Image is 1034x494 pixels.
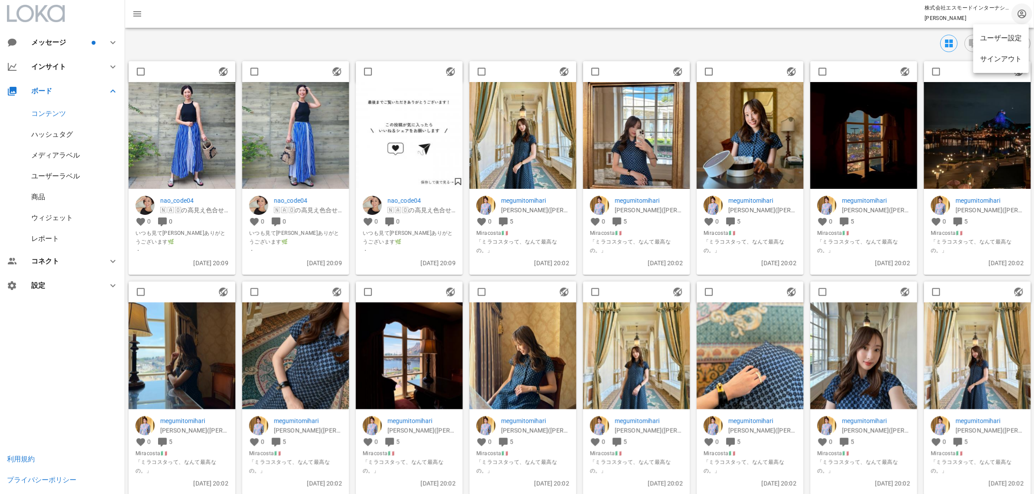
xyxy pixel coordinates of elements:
[160,196,228,205] a: nao_code04
[810,303,917,409] img: 1478210535027736_18525437287056771_4161911421802576219_n.jpg
[363,416,382,435] img: megumitomihari
[931,229,1024,237] span: Miracosta🇮🇹
[980,55,1022,63] div: サインアウト
[615,416,683,425] a: megumitomihari
[160,425,228,435] p: Megumi Tomihari(冨張 愛)
[274,196,342,205] a: nao_code04
[590,196,609,215] img: megumitomihari
[31,257,97,265] div: コネクト
[242,303,349,409] img: 1478205533390912_18525437239056771_4818992490576080399_n.jpg
[476,196,496,215] img: megumitomihari
[501,425,569,435] p: Megumi Tomihari(冨張 愛)
[842,196,910,205] a: megumitomihari
[7,455,35,463] a: 利用規約
[510,438,513,445] span: 5
[583,303,690,409] img: 1478208534378119_18525437269056771_7166256050661822102_n.jpg
[249,229,342,246] span: いつも見て[PERSON_NAME]ありがとうございます🌿
[615,196,683,205] p: megumitomihari
[274,425,342,435] p: Megumi Tomihari(冨張 愛)
[249,416,268,435] img: megumitomihari
[249,478,342,488] p: [DATE] 20:02
[728,425,796,435] p: Megumi Tomihari(冨張 愛)
[261,218,264,225] span: 0
[387,205,456,215] p: 🇳 🇦 🇴の高見え色合せcoordinate
[469,82,576,189] img: 1478199534719903_18525437107056771_93101108202229057_n.jpg
[980,34,1022,42] div: ユーザー設定
[7,476,76,484] a: プライバシーポリシー
[715,438,719,445] span: 0
[488,218,492,225] span: 0
[715,218,719,225] span: 0
[31,172,80,180] a: ユーザーラベル
[31,38,90,46] div: メッセージ
[956,205,1024,215] p: Megumi Tomihari(冨張 愛)
[476,416,496,435] img: megumitomihari
[476,258,569,268] p: [DATE] 20:02
[501,196,569,205] p: megumitomihari
[249,246,342,255] span: ・
[829,218,832,225] span: 0
[31,130,73,138] a: ハッシュタグ
[943,218,946,225] span: 0
[135,416,155,435] img: megumitomihari
[249,458,342,475] span: 「ミラコスタって、なんて最高なの。」
[704,478,796,488] p: [DATE] 20:02
[842,205,910,215] p: Megumi Tomihari(冨張 愛)
[583,82,690,189] img: 1478200533958319_18525437116056771_6999225485402690584_n.jpg
[728,416,796,425] a: megumitomihari
[283,438,286,445] span: 5
[697,303,803,409] img: 1478209534196735_18525437278056771_1616231102335976230_n.jpg
[31,281,97,290] div: 設定
[31,193,45,201] a: 商品
[363,229,456,246] span: いつも見て[PERSON_NAME]ありがとうございます🌿
[931,258,1024,268] p: [DATE] 20:02
[129,303,235,409] img: 1478204534418417_18525437212056771_6754867874662846046_n.jpg
[590,258,683,268] p: [DATE] 20:02
[31,109,66,118] div: コンテンツ
[135,196,155,215] img: nao_code04
[92,41,96,45] span: バッジ
[931,458,1024,475] span: 「ミラコスタって、なんて最高なの。」
[943,438,946,445] span: 0
[374,438,378,445] span: 0
[274,205,342,215] p: 🇳 🇦 🇴の高見え色合せcoordinate
[135,458,228,475] span: 「ミラコスタって、なんて最高なの。」
[31,63,97,71] div: インサイト
[476,237,569,255] span: 「ミラコスタって、なんて最高なの。」
[817,449,910,458] span: Miracosta🇮🇹
[469,303,576,409] img: 1478207534294958_18525437260056771_814562972970997041_n.jpg
[160,416,228,425] a: megumitomihari
[602,438,605,445] span: 0
[363,246,456,255] span: ・
[147,438,151,445] span: 0
[590,229,683,237] span: Miracosta🇮🇹
[501,416,569,425] a: megumitomihari
[925,14,1011,23] p: [PERSON_NAME]
[737,218,741,225] span: 5
[931,478,1024,488] p: [DATE] 20:02
[924,82,1031,189] img: 1478203534602248_18525437203056771_7524991933696065888_n.jpg
[931,237,1024,255] span: 「ミラコスタって、なんて最高なの。」
[363,458,456,475] span: 「ミラコスタって、なんて最高なの。」
[242,82,349,189] img: 1478220536538757_1213553400440121_4464129771627636089_n.heic.jpg
[501,205,569,215] p: Megumi Tomihari(冨張 愛)
[363,258,456,268] p: [DATE] 20:09
[615,425,683,435] p: Megumi Tomihari(冨張 愛)
[387,425,456,435] p: Megumi Tomihari(冨張 愛)
[704,449,796,458] span: Miracosta🇮🇹
[274,416,342,425] a: megumitomihari
[965,218,968,225] span: 5
[851,218,854,225] span: 5
[956,196,1024,205] a: megumitomihari
[387,196,456,205] a: nao_code04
